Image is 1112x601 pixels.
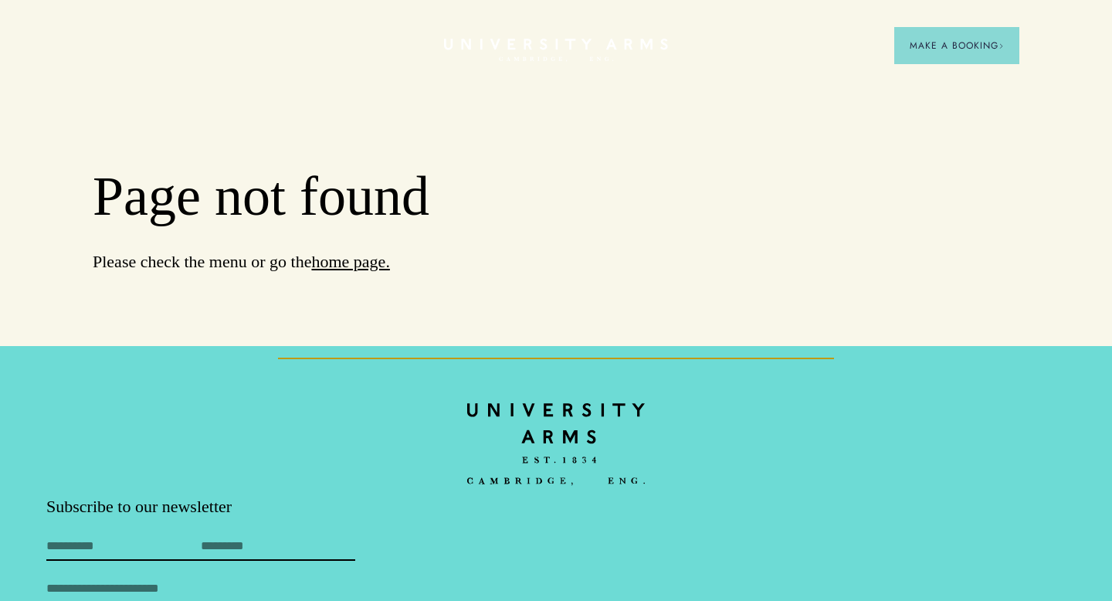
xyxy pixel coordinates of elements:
p: Subscribe to our newsletter [46,495,386,518]
a: home page. [311,252,389,271]
span: Make a Booking [910,39,1004,53]
a: Home [467,392,645,495]
h1: Page not found [93,164,1019,230]
img: bc90c398f2f6aa16c3ede0e16ee64a97.svg [467,392,645,496]
img: Arrow icon [998,43,1004,49]
button: Make a BookingArrow icon [894,27,1019,64]
p: Please check the menu or go the [93,248,1019,275]
a: Home [444,39,668,63]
